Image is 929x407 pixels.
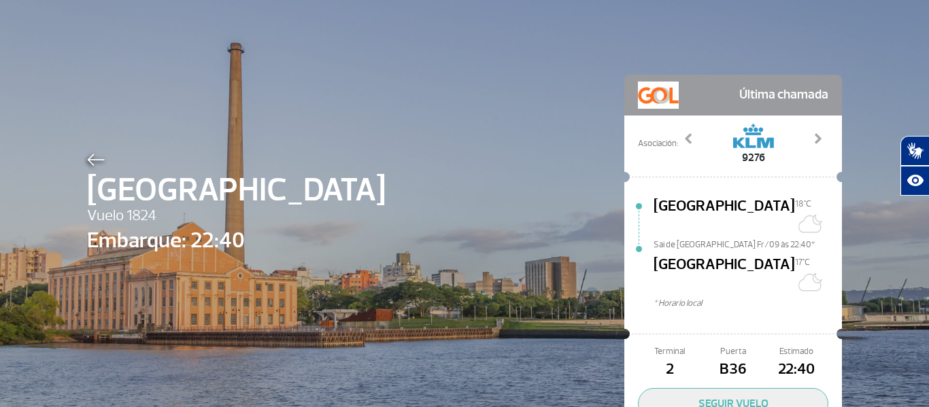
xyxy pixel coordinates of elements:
button: Abrir tradutor de língua de sinais. [900,136,929,166]
div: Plugin de acessibilidade da Hand Talk. [900,136,929,196]
span: Terminal [638,345,701,358]
span: Sai de [GEOGRAPHIC_DATA] Fr/09 às 22:40* [654,238,842,248]
span: Vuelo 1824 [87,205,386,228]
span: [GEOGRAPHIC_DATA] [654,195,795,238]
span: Puerta [701,345,764,358]
span: Asociación: [638,137,678,150]
span: Embarque: 22:40 [87,224,386,257]
img: Céu limpo [795,210,822,237]
span: 18°C [795,198,811,209]
span: 9276 [733,149,774,166]
span: [GEOGRAPHIC_DATA] [654,253,795,297]
span: * Horario local [654,297,842,310]
span: Última chamada [739,82,828,109]
button: Abrir recursos assistivos. [900,166,929,196]
img: Céu limpo [795,268,822,296]
span: [GEOGRAPHIC_DATA] [87,166,386,215]
span: Estimado [765,345,828,358]
span: B36 [701,358,764,381]
span: 2 [638,358,701,381]
span: 22:40 [765,358,828,381]
span: 17°C [795,257,810,268]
